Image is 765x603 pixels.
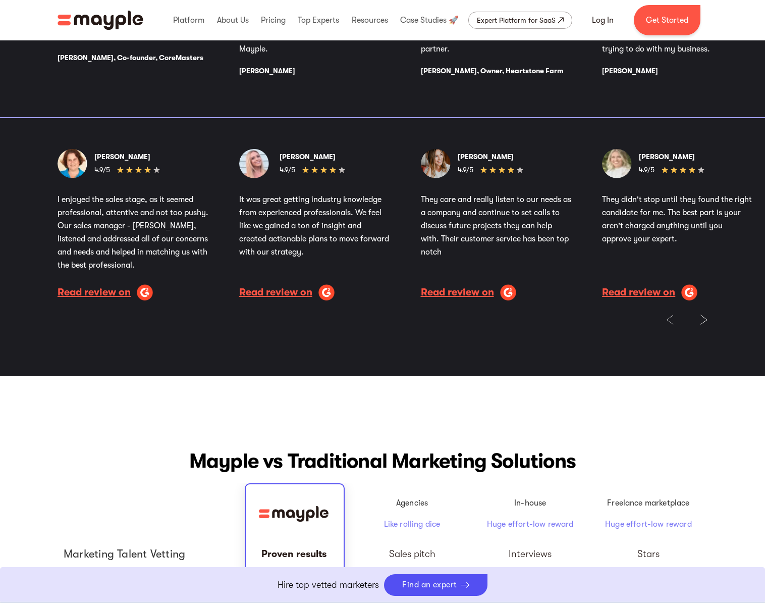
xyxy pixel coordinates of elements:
[500,284,516,300] img: G2: Business Software and Services Reviews LOGO
[318,284,335,300] img: G2: Business Software and Services Reviews LOGO
[251,506,337,522] img: Mayple logo
[700,315,707,325] img: Next slide
[639,153,695,161] strong: [PERSON_NAME]
[634,5,700,35] a: Get Started
[58,149,87,178] img: Nizan L.
[602,193,753,245] p: They didn't stop until they found the right candidate for me. The best part is your aren't charge...
[580,8,626,32] a: Log In
[295,4,342,36] div: Top Experts
[239,287,312,298] p: Read review on
[58,149,209,300] div: 1 / 9
[389,549,435,559] div: Sales pitch
[94,165,110,176] div: 4.9/5
[666,315,674,325] img: Previous slide
[239,149,272,178] img: Melena B.
[458,153,514,161] strong: [PERSON_NAME]
[239,193,391,259] p: It was great getting industry knowledge from experienced professionals. We feel like we gained a ...
[58,11,143,30] img: Mayple logo
[602,284,753,300] a: Read review on
[421,287,494,298] p: Read review on
[280,165,295,176] div: 4.9/5
[58,11,143,30] a: home
[602,287,675,298] p: Read review on
[458,165,473,176] div: 4.9/5
[384,519,441,530] p: Like rolling dice
[583,486,765,603] iframe: Chat Widget
[421,149,572,300] div: 3 / 9
[487,519,574,530] p: Huge effort-low reward
[421,149,451,178] img: Stephanie B.
[58,193,209,272] p: I enjoyed the sales stage, as it seemed professional, attentive and not too pushy. Our sales mana...
[239,149,391,300] div: 2 / 9
[602,149,632,178] img: Jordan R
[137,284,153,300] img: G2: Business Software and Services Reviews LOGO
[58,284,209,300] a: Read review on
[58,287,131,298] p: Read review on
[681,284,697,300] img: G2: Business Software and Services Reviews LOGO
[639,165,654,176] div: 4.9/5
[58,53,209,63] div: [PERSON_NAME], Co-founder, CoreMasters
[384,497,441,509] p: Agencies
[487,497,574,509] p: In-house
[258,4,288,36] div: Pricing
[421,193,572,259] p: They care and really listen to our needs as a company and continue to set calls to discuss future...
[602,66,753,76] div: [PERSON_NAME]
[239,284,391,300] a: Read review on
[468,12,572,29] a: Expert Platform for SaaS
[239,66,391,76] div: [PERSON_NAME]
[602,149,753,300] div: 4 / 9
[509,549,552,559] div: Interviews
[421,284,572,300] a: Read review on
[58,447,707,475] h2: Mayple vs Traditional Marketing Solutions
[421,66,572,76] div: [PERSON_NAME], Owner, Heartstone Farm
[280,153,336,161] strong: [PERSON_NAME]
[477,14,556,26] div: Expert Platform for SaaS
[64,546,229,562] div: Marketing Talent Vetting
[261,549,326,559] div: Proven results
[171,4,207,36] div: Platform
[94,153,150,161] strong: [PERSON_NAME]
[349,4,391,36] div: Resources
[214,4,251,36] div: About Us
